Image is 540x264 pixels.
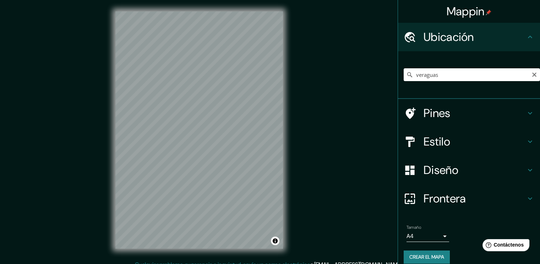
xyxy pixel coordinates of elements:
div: Pines [398,99,540,127]
h4: Pines [424,106,526,120]
canvas: Mapa [115,11,283,249]
button: Crear el mapa [404,250,450,264]
h4: Estilo [424,134,526,149]
h4: Frontera [424,191,526,206]
div: Estilo [398,127,540,156]
iframe: Help widget launcher [477,236,532,256]
h4: Ubicación [424,30,526,44]
div: Diseño [398,156,540,184]
div: A4 [407,231,449,242]
button: Claro [531,71,537,78]
div: Ubicación [398,23,540,51]
input: Elige tu ciudad o área [404,68,540,81]
button: Alternar atribución [271,237,279,245]
font: Crear el mapa [409,253,444,262]
div: Frontera [398,184,540,213]
h4: Diseño [424,163,526,177]
img: pin-icon.png [486,10,491,15]
font: Mappin [447,4,485,19]
label: Tamaño [407,225,421,231]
